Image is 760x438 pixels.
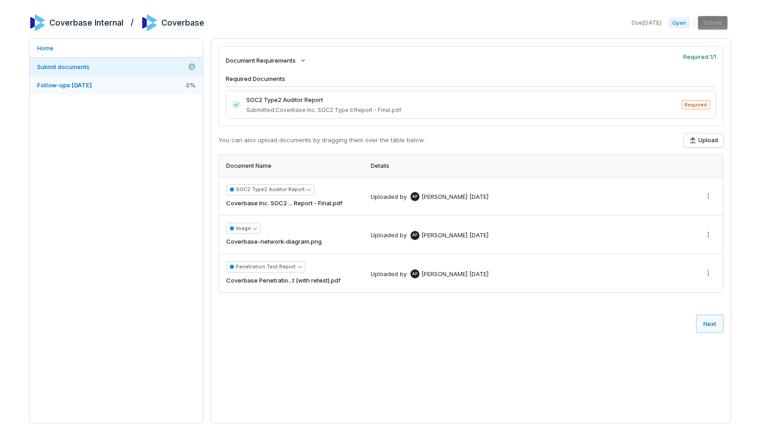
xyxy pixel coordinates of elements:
button: Next [696,315,723,333]
div: [DATE] [469,270,489,279]
a: Home [30,39,203,57]
span: Submit documents [37,63,90,70]
span: Due [DATE] [632,19,661,27]
div: Uploaded [371,192,489,201]
a: Follow-ups [DATE]0% [30,76,203,94]
div: by [400,192,468,201]
div: [DATE] [469,192,489,202]
div: by [400,269,468,278]
div: by [400,231,468,240]
button: Penetration Test Report [226,262,305,272]
h2: Coverbase Internal [49,17,123,29]
h2: / [131,15,134,28]
button: Upload [684,134,723,147]
p: You can also upload documents by dragging them over the table below. [218,136,425,145]
span: AP [410,231,420,240]
button: Image [226,223,260,234]
span: [PERSON_NAME] [421,231,468,240]
span: Open [669,17,690,28]
button: Document Requirements [223,51,310,70]
button: More actions [701,266,716,280]
span: AP [410,269,420,278]
span: Follow-ups [DATE] [37,81,92,89]
span: Document Requirements [226,56,296,64]
button: More actions [701,228,716,241]
span: Submitted: Coverbase Inc. SOC2 Type II Report - Final.pdf [246,107,677,114]
div: Uploaded [371,231,489,240]
span: Required [682,100,710,109]
span: Coverbase Penetratio...t (with retest).pdf [226,276,340,285]
button: More actions [701,189,716,203]
div: [DATE] [469,231,489,240]
span: 0 % [186,81,196,89]
a: Submit documents [30,58,203,76]
span: AP [410,192,420,201]
h2: Coverbase [161,17,204,29]
span: [PERSON_NAME] [421,270,468,279]
span: SOC2 Type2 Auditor Report [246,96,677,105]
span: Required: 1 / 1 [683,53,716,61]
div: Details [371,162,690,170]
span: Coverbase Inc. SOC2 ... Report - Final.pdf [226,199,342,208]
span: Coverbase-network-diagram.png [226,237,322,246]
div: Document Name [226,162,360,170]
h4: Required Documents [226,75,716,87]
span: [PERSON_NAME] [421,192,468,202]
div: Uploaded [371,269,489,278]
button: SOC2 Type2 Auditor Report [226,184,314,195]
